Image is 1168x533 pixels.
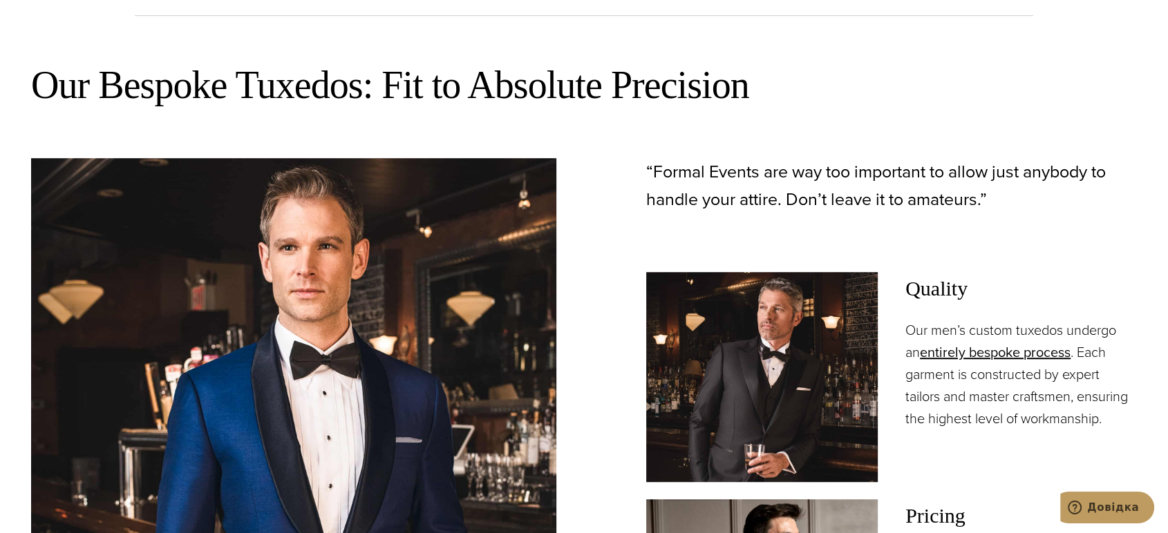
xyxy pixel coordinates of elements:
[920,342,1071,362] a: entirely bespoke process
[646,272,878,482] img: Model at bar in vested custom wedding tuxedo in black with white shirt and black bowtie. Fabric b...
[646,158,1137,213] p: “Formal Events are way too important to allow just anybody to handle your attire. Don’t leave it ...
[31,61,1137,110] h2: Our Bespoke Tuxedos: Fit to Absolute Precision
[905,272,1137,305] span: Quality
[905,499,1137,532] span: Pricing
[1060,492,1154,526] iframe: Відкрити віджет, в якому ви зможете звернутися до одного з наших агентів
[905,319,1137,429] p: Our men’s custom tuxedos undergo an . Each garment is constructed by expert tailors and master cr...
